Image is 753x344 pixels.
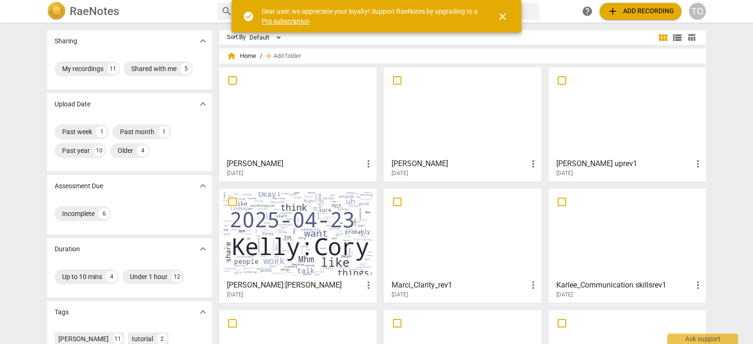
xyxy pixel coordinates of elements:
[137,145,148,156] div: 4
[687,33,696,42] span: table_chart
[227,158,363,169] h3: Karlee_ManagingupMCCLinc
[96,126,107,137] div: 1
[106,271,117,282] div: 4
[196,242,210,256] button: Show more
[158,126,169,137] div: 1
[227,34,246,41] div: Sort By
[196,305,210,319] button: Show more
[392,291,408,299] span: [DATE]
[363,280,374,291] span: more_vert
[528,280,539,291] span: more_vert
[556,169,573,177] span: [DATE]
[552,192,703,298] a: Karlee_Communication skillsrev1[DATE]
[197,243,208,255] span: expand_more
[243,11,254,22] span: check_circle
[47,2,210,21] a: LogoRaeNotes
[55,181,103,191] p: Assessment Due
[227,169,243,177] span: [DATE]
[556,291,573,299] span: [DATE]
[94,145,105,156] div: 10
[131,64,176,73] div: Shared with me
[497,11,508,22] span: close
[264,51,273,61] span: add
[55,307,69,317] p: Tags
[55,36,77,46] p: Sharing
[197,98,208,110] span: expand_more
[112,334,123,344] div: 11
[607,6,618,17] span: add
[528,158,539,169] span: more_vert
[62,272,102,281] div: Up to 10 mins
[692,158,704,169] span: more_vert
[692,280,704,291] span: more_vert
[107,63,119,74] div: 11
[262,7,480,26] div: Dear user, we appreciate your loyalty! Support RaeNotes by upgrading to a
[684,31,698,45] button: Table view
[62,64,104,73] div: My recordings
[667,334,738,344] div: Ask support
[118,146,133,155] div: Older
[556,280,692,291] h3: Karlee_Communication skillsrev1
[221,6,232,17] span: search
[62,209,95,218] div: Incomplete
[227,280,363,291] h3: Kelly:Cory
[227,291,243,299] span: [DATE]
[363,158,374,169] span: more_vert
[196,34,210,48] button: Show more
[552,71,703,177] a: [PERSON_NAME] uprev1[DATE]
[130,272,168,281] div: Under 1 hour
[197,35,208,47] span: expand_more
[392,169,408,177] span: [DATE]
[273,53,301,60] span: Add folder
[197,306,208,318] span: expand_more
[62,127,92,136] div: Past week
[227,51,236,61] span: home
[689,3,706,20] button: TO
[58,334,109,344] div: [PERSON_NAME]
[656,31,670,45] button: Tile view
[672,32,683,43] span: view_list
[670,31,684,45] button: List view
[223,192,373,298] a: [PERSON_NAME]:[PERSON_NAME][DATE]
[98,208,110,219] div: 6
[657,32,669,43] span: view_module
[607,6,674,17] span: Add recording
[556,158,692,169] h3: Karlee_Managing uprev1
[600,3,681,20] button: Upload
[223,71,373,177] a: [PERSON_NAME][DATE]
[392,158,528,169] h3: Amanda_Reorgchanges
[171,271,183,282] div: 12
[262,17,310,25] a: Pro subscription
[491,5,514,28] button: Close
[196,179,210,193] button: Show more
[180,63,192,74] div: 5
[62,146,90,155] div: Past year
[55,99,90,109] p: Upload Date
[196,97,210,111] button: Show more
[227,51,256,61] span: Home
[582,6,593,17] span: help
[387,71,538,177] a: [PERSON_NAME][DATE]
[157,334,167,344] div: 2
[197,180,208,192] span: expand_more
[70,5,119,18] h2: RaeNotes
[392,280,528,291] h3: Marci_Clarity_rev1
[132,334,153,344] div: tutorial
[387,192,538,298] a: Marci_Clarity_rev1[DATE]
[260,53,262,60] span: /
[579,3,596,20] a: Help
[55,244,80,254] p: Duration
[249,30,284,45] div: Default
[47,2,66,21] img: Logo
[120,127,154,136] div: Past month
